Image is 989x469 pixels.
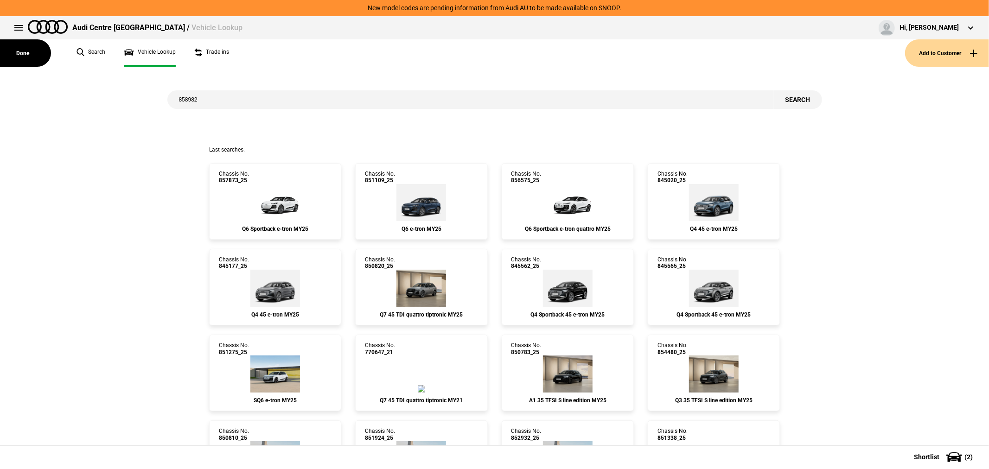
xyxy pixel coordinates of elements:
[511,349,542,355] span: 850783_25
[28,20,68,34] img: audi.png
[511,435,542,441] span: 852932_25
[689,184,739,221] img: Audi_F4BA53_25_AO_5Y5Y_WA7_FB5_PY5_PYY_(Nadin:_C18_FB5_PY5_PYY_S7E_WA7)_ext.png
[365,397,478,404] div: Q7 45 TDI quattro tiptronic MY21
[657,311,770,318] div: Q4 Sportback 45 e-tron MY25
[250,270,300,307] img: Audi_F4BA53_25_AO_C2C2__(Nadin:_C18_S7E)_ext.png
[396,184,446,221] img: Audi_GFBA1A_25_FW_3D3D_3FU_(Nadin:_3FU_C05)_ext.png
[365,226,478,232] div: Q6 e-tron MY25
[72,23,242,33] div: Audi Centre [GEOGRAPHIC_DATA] /
[209,146,245,153] span: Last searches:
[543,270,593,307] img: Audi_F4NA53_25_EI_0E0E_WA7_PWK_PY5_PYY_2FS_(Nadin:_2FS_C18_PWK_PY5_PYY_S7E_WA7)_ext.png
[689,270,739,307] img: Audi_F4NA53_25_AO_2L2L_WA7_FB5_PY5_PYY_(Nadin:_C18_FB5_PY5_PYY_S7E_WA7)_ext.png
[219,428,249,441] div: Chassis No.
[511,171,542,184] div: Chassis No.
[365,256,395,270] div: Chassis No.
[689,355,739,393] img: Audi_F3BCCX_25LE_FZ_6Y6Y_3FU_6FJ_3S2_V72_WN8_(Nadin:_3FU_3S2_6FJ_C62_V72_WN8)_ext.png
[905,39,989,67] button: Add to Customer
[964,454,973,460] span: ( 2 )
[219,397,332,404] div: SQ6 e-tron MY25
[900,445,989,469] button: Shortlist(2)
[191,23,242,32] span: Vehicle Lookup
[657,226,770,232] div: Q4 45 e-tron MY25
[511,177,542,184] span: 856575_25
[914,454,939,460] span: Shortlist
[219,311,332,318] div: Q4 45 e-tron MY25
[219,256,249,270] div: Chassis No.
[657,342,688,355] div: Chassis No.
[219,435,249,441] span: 850810_25
[511,342,542,355] div: Chassis No.
[511,263,542,269] span: 845562_25
[657,256,688,270] div: Chassis No.
[365,177,395,184] span: 851109_25
[247,184,303,221] img: Audi_GFNA1A_25_FW_2Y2Y__(Nadin:_C06_S9S)_ext.png
[219,226,332,232] div: Q6 Sportback e-tron MY25
[900,23,959,32] div: Hi, [PERSON_NAME]
[365,171,395,184] div: Chassis No.
[219,342,249,355] div: Chassis No.
[511,311,624,318] div: Q4 Sportback 45 e-tron MY25
[511,397,624,404] div: A1 35 TFSI S line edition MY25
[219,349,249,355] span: 851275_25
[774,90,822,109] button: Search
[365,435,395,441] span: 851924_25
[657,177,688,184] span: 845020_25
[657,263,688,269] span: 845565_25
[194,39,229,67] a: Trade ins
[365,311,478,318] div: Q7 45 TDI quattro tiptronic MY25
[543,355,593,393] img: Audi_GBACHG_25_ZV_0E0E_PS1_WA9_PX2_N4M_2Z7_C5Q_(Nadin:_2Z7_C43_C5Q_N4M_PS1_PX2_WA9)_ext.png
[511,428,542,441] div: Chassis No.
[124,39,176,67] a: Vehicle Lookup
[657,397,770,404] div: Q3 35 TFSI S line edition MY25
[365,349,395,355] span: 770647_21
[396,270,446,307] img: Audi_4MQAB2_25_MP_3M3M_3FU_PAH_6FJ_(Nadin:_3FU_6FJ_C95_PAH)_ext.png
[657,349,688,355] span: 854480_25
[511,256,542,270] div: Chassis No.
[219,263,249,269] span: 845177_25
[418,385,425,393] img: Audi_4MGAG2_21_FZ_0Q0Q_XP_(Nadin:_C53)_ext.png
[219,171,249,184] div: Chassis No.
[540,184,595,221] img: Audi_GFNA38_25_GX_2Y2Y_WA2_WA7_VW5_PAJ_PYH_V39_(Nadin:_C06_PAJ_PYH_V39_VW5_WA2_WA7)_ext.png
[657,428,688,441] div: Chassis No.
[657,435,688,441] span: 851338_25
[365,263,395,269] span: 850820_25
[511,226,624,232] div: Q6 Sportback e-tron quattro MY25
[77,39,105,67] a: Search
[250,355,300,393] img: Audi_GFBS58_25_GX_2Y2Y_PAH_(Nadin:_C05_PAH)_ext.png
[657,171,688,184] div: Chassis No.
[167,90,774,109] input: Enter vehicle chassis number or other identifier.
[365,428,395,441] div: Chassis No.
[219,177,249,184] span: 857873_25
[365,342,395,355] div: Chassis No.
